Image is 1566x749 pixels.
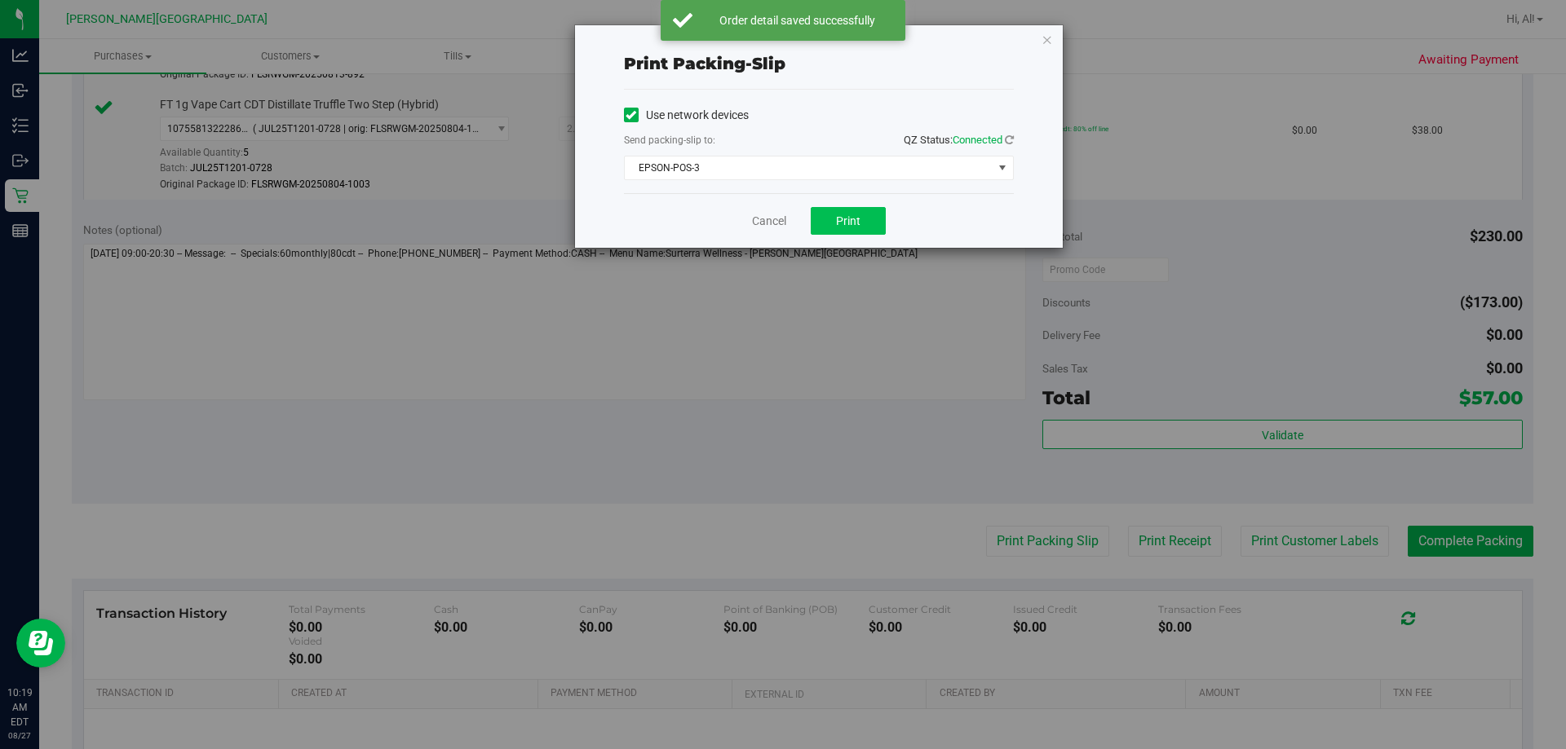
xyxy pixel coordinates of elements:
[16,619,65,667] iframe: Resource center
[811,207,886,235] button: Print
[992,156,1012,179] span: select
[625,156,993,179] span: EPSON-POS-3
[953,134,1002,146] span: Connected
[904,134,1014,146] span: QZ Status:
[624,133,715,148] label: Send packing-slip to:
[752,213,786,230] a: Cancel
[701,12,893,29] div: Order detail saved successfully
[624,107,749,124] label: Use network devices
[624,54,785,73] span: Print packing-slip
[836,214,860,227] span: Print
